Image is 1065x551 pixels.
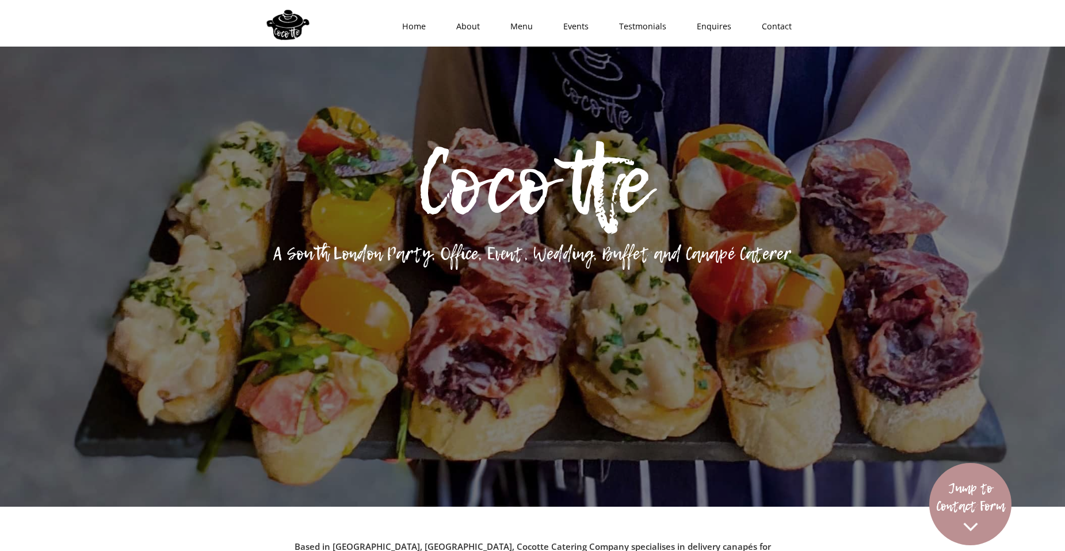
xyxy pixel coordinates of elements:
a: Contact [743,9,803,44]
a: Enquires [678,9,743,44]
a: Home [383,9,437,44]
a: Testmonials [600,9,678,44]
a: Events [544,9,600,44]
a: Menu [491,9,544,44]
a: About [437,9,491,44]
